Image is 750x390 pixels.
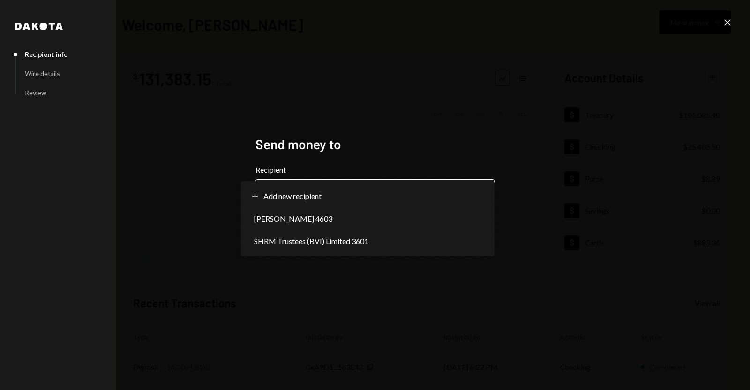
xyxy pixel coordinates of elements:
[25,50,68,58] div: Recipient info
[254,213,332,224] span: [PERSON_NAME] 4603
[255,164,495,176] label: Recipient
[255,135,495,153] h2: Send money to
[25,89,46,97] div: Review
[255,179,495,206] button: Recipient
[254,236,368,247] span: SHRM Trustees (BVI) Limited 3601
[263,191,322,202] span: Add new recipient
[25,69,60,77] div: Wire details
